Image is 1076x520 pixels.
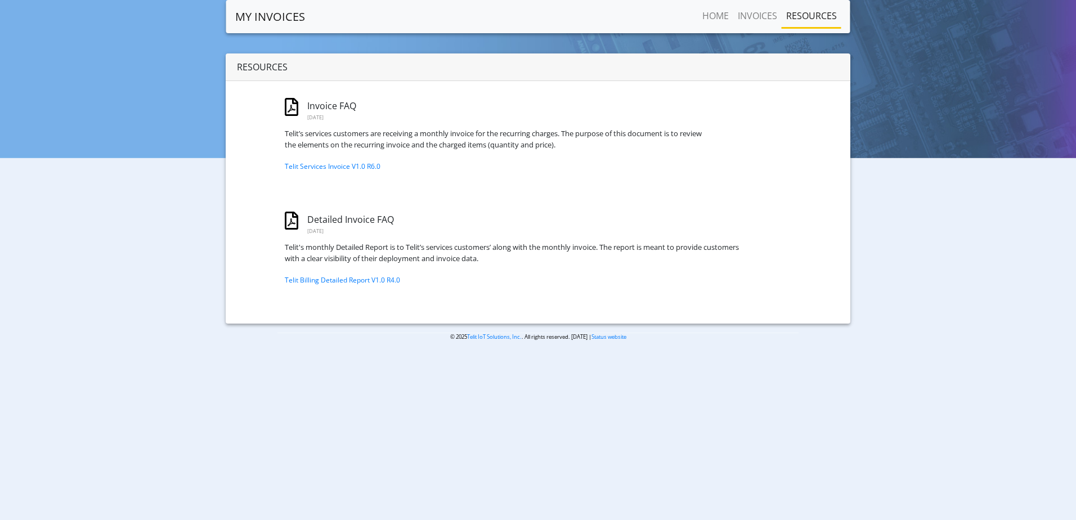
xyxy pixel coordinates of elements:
[307,101,425,111] h6: Invoice FAQ
[285,242,739,264] article: Telit's monthly Detailed Report is to Telit’s services customers’ along with the monthly invoice....
[591,333,626,340] a: Status website
[782,5,841,27] a: RESOURCES
[698,5,733,27] a: Home
[285,162,380,171] a: Telit Services Invoice V1.0 R6.0
[307,114,324,121] span: [DATE]
[285,275,400,285] a: Telit Billing Detailed Report V1.0 R4.0
[277,333,799,341] p: © 2025 . All rights reserved. [DATE] |
[467,333,522,340] a: Telit IoT Solutions, Inc.
[307,227,324,235] span: [DATE]
[226,53,850,81] div: Resources
[733,5,782,27] a: INVOICES
[285,128,739,150] article: Telit’s services customers are receiving a monthly invoice for the recurring charges. The purpose...
[307,214,425,225] h6: Detailed Invoice FAQ
[235,6,305,28] a: MY INVOICES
